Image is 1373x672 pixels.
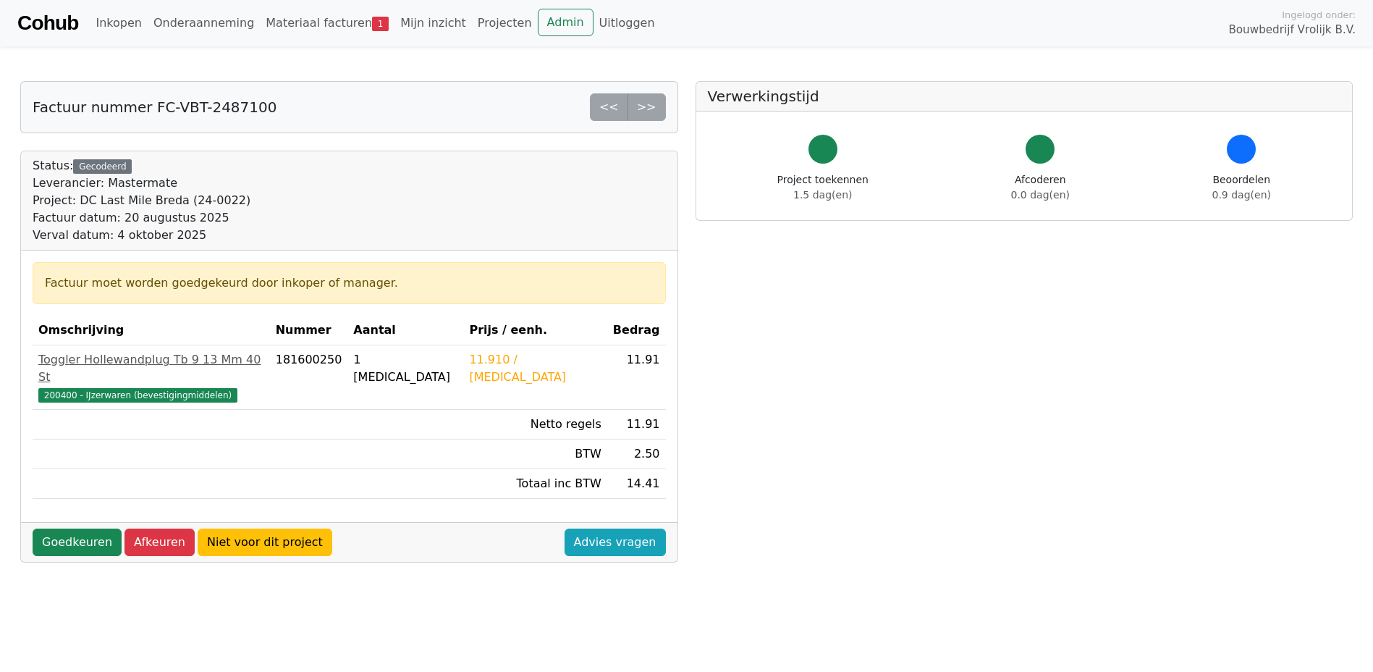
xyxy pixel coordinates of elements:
[33,316,270,345] th: Omschrijving
[1011,189,1070,201] span: 0.0 dag(en)
[565,529,666,556] a: Advies vragen
[33,98,276,116] h5: Factuur nummer FC-VBT-2487100
[270,345,348,410] td: 181600250
[607,469,666,499] td: 14.41
[148,9,260,38] a: Onderaanneming
[777,172,869,203] div: Project toekennen
[353,351,457,386] div: 1 [MEDICAL_DATA]
[607,440,666,469] td: 2.50
[372,17,389,31] span: 1
[1011,172,1070,203] div: Afcoderen
[708,88,1341,105] h5: Verwerkingstijd
[1212,172,1271,203] div: Beoordelen
[33,175,250,192] div: Leverancier: Mastermate
[45,274,654,292] div: Factuur moet worden goedgekeurd door inkoper of manager.
[198,529,332,556] a: Niet voor dit project
[90,9,147,38] a: Inkopen
[1212,189,1271,201] span: 0.9 dag(en)
[463,440,607,469] td: BTW
[33,227,250,244] div: Verval datum: 4 oktober 2025
[38,351,264,386] div: Toggler Hollewandplug Tb 9 13 Mm 40 St
[463,410,607,440] td: Netto regels
[607,316,666,345] th: Bedrag
[793,189,852,201] span: 1.5 dag(en)
[472,9,538,38] a: Projecten
[270,316,348,345] th: Nummer
[73,159,132,174] div: Gecodeerd
[33,192,250,209] div: Project: DC Last Mile Breda (24-0022)
[1282,8,1356,22] span: Ingelogd onder:
[33,209,250,227] div: Factuur datum: 20 augustus 2025
[463,469,607,499] td: Totaal inc BTW
[469,351,601,386] div: 11.910 / [MEDICAL_DATA]
[124,529,195,556] a: Afkeuren
[538,9,593,36] a: Admin
[593,9,661,38] a: Uitloggen
[17,6,78,41] a: Cohub
[38,388,237,403] span: 200400 - IJzerwaren (bevestigingmiddelen)
[33,529,122,556] a: Goedkeuren
[463,316,607,345] th: Prijs / eenh.
[607,345,666,410] td: 11.91
[260,9,394,38] a: Materiaal facturen1
[347,316,463,345] th: Aantal
[38,351,264,403] a: Toggler Hollewandplug Tb 9 13 Mm 40 St200400 - IJzerwaren (bevestigingmiddelen)
[394,9,472,38] a: Mijn inzicht
[607,410,666,440] td: 11.91
[33,157,250,244] div: Status:
[1228,22,1356,38] span: Bouwbedrijf Vrolijk B.V.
